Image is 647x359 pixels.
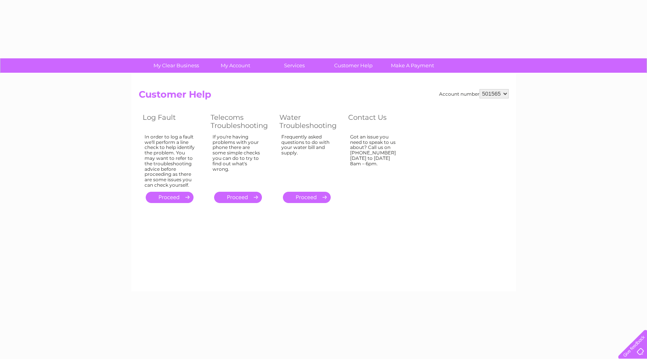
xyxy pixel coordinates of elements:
[144,58,208,73] a: My Clear Business
[439,89,509,98] div: Account number
[139,89,509,104] h2: Customer Help
[380,58,445,73] a: Make A Payment
[146,192,194,203] a: .
[262,58,326,73] a: Services
[281,134,333,185] div: Frequently asked questions to do with your water bill and supply.
[145,134,195,188] div: In order to log a fault we'll perform a line check to help identify the problem. You may want to ...
[139,111,207,132] th: Log Fault
[213,134,264,185] div: If you're having problems with your phone there are some simple checks you can do to try to find ...
[321,58,385,73] a: Customer Help
[207,111,276,132] th: Telecoms Troubleshooting
[203,58,267,73] a: My Account
[276,111,344,132] th: Water Troubleshooting
[214,192,262,203] a: .
[283,192,331,203] a: .
[350,134,401,185] div: Got an issue you need to speak to us about? Call us on [PHONE_NUMBER] [DATE] to [DATE] 8am – 6pm.
[344,111,412,132] th: Contact Us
